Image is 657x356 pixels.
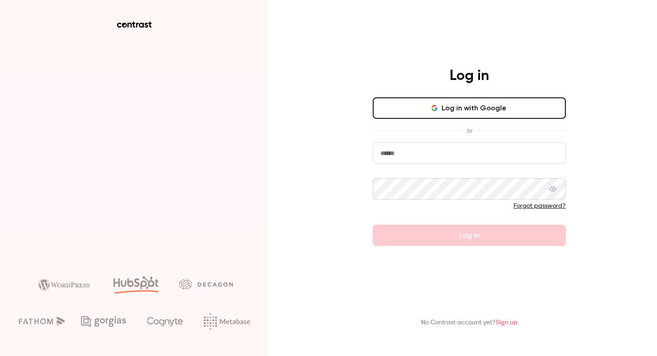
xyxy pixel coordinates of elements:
[462,126,477,135] span: or
[450,67,489,85] h4: Log in
[421,318,518,327] p: No Contrast account yet?
[514,203,566,209] a: Forgot password?
[179,279,233,289] img: decagon
[373,97,566,119] button: Log in with Google
[496,319,518,326] a: Sign up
